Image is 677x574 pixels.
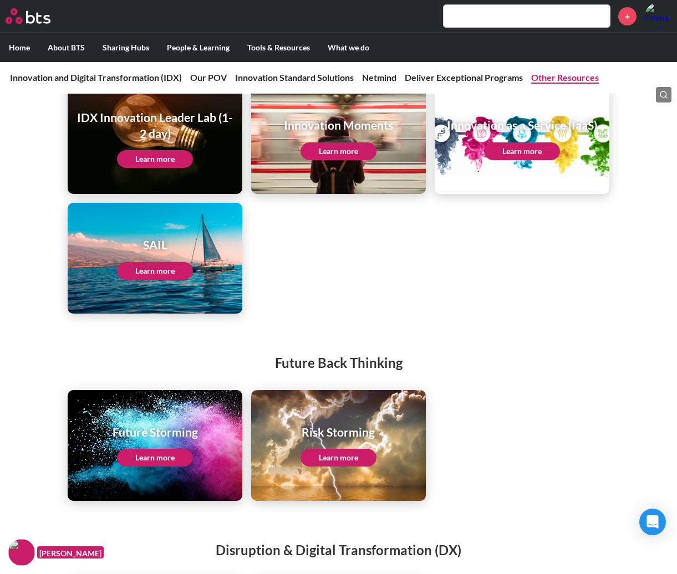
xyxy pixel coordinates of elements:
a: Innovation Standard Solutions [235,72,354,83]
a: Our POV [190,72,227,83]
a: + [618,7,637,25]
a: Learn more [117,449,193,467]
a: Deliver Exceptional Programs [405,72,523,83]
a: Innovation and Digital Transformation (IDX) [10,72,182,83]
a: Go home [6,8,71,24]
label: About BTS [39,33,94,62]
label: Tools & Resources [238,33,319,62]
a: Learn more [117,150,193,168]
a: Learn more [301,449,376,467]
h1: Innovation Moments [284,117,393,133]
a: Netmind [362,72,396,83]
a: Learn more [484,142,560,160]
a: Other Resources [531,72,599,83]
h1: IDX Innovation Leader Lab (1-2 day) [75,109,235,142]
label: People & Learning [158,33,238,62]
h1: Future Storming [113,424,198,440]
h1: Risk Storming [301,424,376,440]
label: Sharing Hubs [94,33,158,62]
img: Emma Nystrom [645,3,671,29]
a: Profile [645,3,671,29]
a: Learn more [301,142,376,160]
img: F [8,539,35,566]
div: Open Intercom Messenger [639,509,666,535]
h1: SAIL [117,237,193,253]
h1: Innovation as a Service (IaaS) [447,117,597,133]
label: What we do [319,33,378,62]
figcaption: [PERSON_NAME] [37,546,104,559]
a: Learn more [117,262,193,280]
img: BTS Logo [6,8,50,24]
